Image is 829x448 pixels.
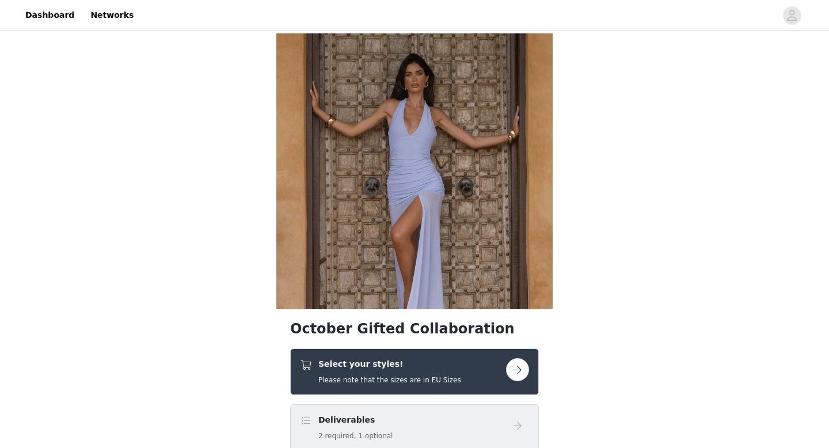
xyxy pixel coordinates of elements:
h5: Please note that the sizes are in EU Sizes [318,375,461,385]
a: Networks [83,2,140,28]
div: Select your styles! [290,348,539,395]
h1: October Gifted Collaboration [290,318,539,339]
div: avatar [786,6,797,25]
h4: Select your styles! [318,358,461,370]
h5: 2 required, 1 optional [318,431,393,441]
h4: Deliverables [318,414,393,426]
a: Dashboard [18,2,81,28]
img: campaign image [276,33,553,309]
